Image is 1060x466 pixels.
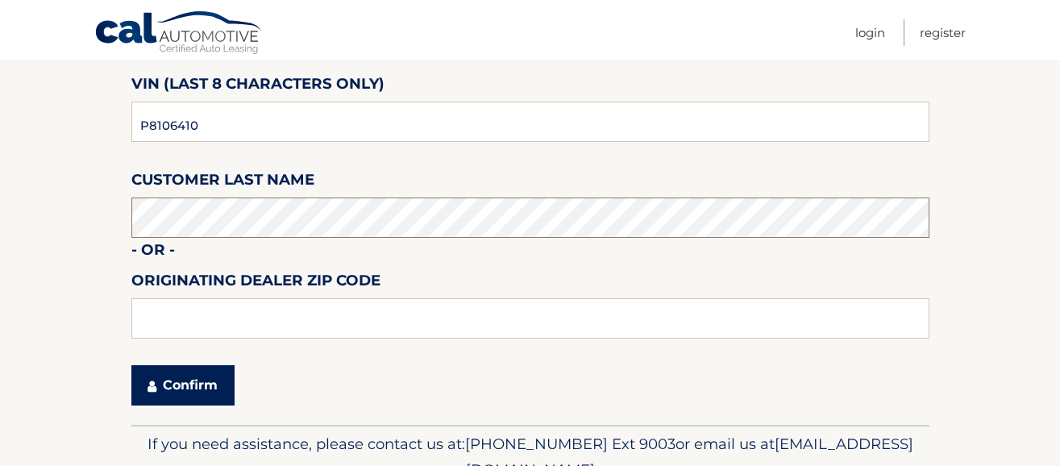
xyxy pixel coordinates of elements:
[920,19,966,46] a: Register
[131,268,380,298] label: Originating Dealer Zip Code
[131,365,235,406] button: Confirm
[855,19,885,46] a: Login
[131,72,385,102] label: VIN (last 8 characters only)
[131,168,314,198] label: Customer Last Name
[465,435,675,453] span: [PHONE_NUMBER] Ext 9003
[94,10,264,57] a: Cal Automotive
[131,238,175,268] label: - or -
